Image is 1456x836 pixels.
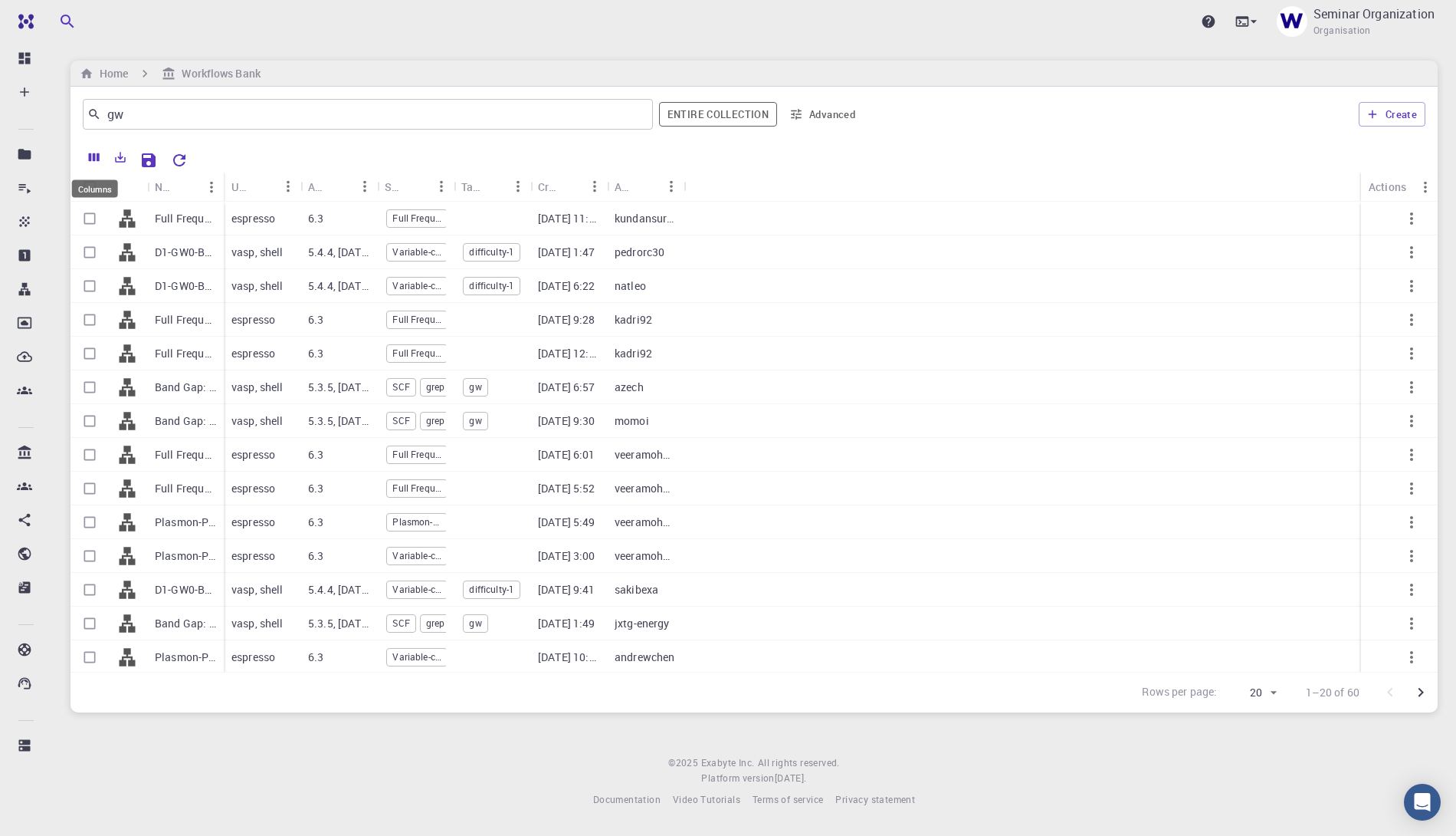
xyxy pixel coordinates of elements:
p: Band Gap: GW0 (v5.4 GW pseudo set) (clone) (clone) [155,413,216,429]
p: espresso [231,211,275,226]
span: gw [464,414,487,427]
a: [DATE]. [775,771,807,786]
p: Full Frequency GW Band Structure + Band Gap (clone) [155,447,216,462]
p: 6.3 [308,481,323,496]
span: Full Frequency GW Band Structure + Band Gap [387,448,447,461]
p: momoi [615,413,649,429]
p: natleo [615,278,646,294]
p: [DATE] 5:49 [538,515,595,530]
p: espresso [231,650,275,665]
h6: Workflows Bank [175,65,260,82]
div: Name [155,172,175,202]
span: Variable-cell Relaxation [387,549,447,562]
p: D1-GW0-BG (final) (clone) (clone) [155,245,216,260]
p: Full Frequency GW Band Structure + Band Gap (clone) (clone) (clone) [155,211,216,226]
p: vasp, shell [231,245,284,260]
p: 6.3 [308,447,323,462]
div: Open Intercom Messenger [1404,784,1441,821]
p: Plasmon-Pole GW Band Structure + Band Gap (clone) [155,515,216,530]
p: espresso [231,312,275,327]
span: Full Frequency GW Band Structure + Band Gap [387,212,447,225]
span: difficulty-1 [464,583,520,596]
p: 5.4.4, [DATE] [308,245,369,260]
span: Privacy statement [835,793,915,805]
img: logo [12,14,34,29]
span: Variable-cell Relaxation [387,650,447,663]
button: Entire collection [659,102,777,127]
p: vasp, shell [231,278,284,294]
span: Full Frequency GW Band Structure + Band Gap [387,482,447,495]
img: Seminar Organization [1277,6,1307,37]
p: andrewchen [615,650,675,665]
span: grep nplanewaves for NBANDS [421,414,480,427]
p: vasp, shell [231,380,284,395]
p: 6.3 [308,346,323,361]
p: veeramohanrao [615,481,676,496]
button: Export [107,145,133,170]
p: Full Frequency GW Band Structure + Band Gap (clone) (clone) [155,346,216,361]
button: Advanced [783,102,863,127]
a: Terms of service [753,792,823,808]
button: Menu [659,174,684,199]
button: Reset Explorer Settings [164,145,195,176]
p: espresso [231,447,275,462]
button: Save Explorer Settings [133,145,164,176]
span: Exabyte Inc. [701,756,755,769]
p: kadri92 [615,346,652,361]
span: All rights reserved. [758,755,840,771]
span: gw [464,380,487,393]
p: sakibexa [615,582,658,597]
p: [DATE] 3:00 [538,548,595,564]
nav: breadcrumb [77,65,264,82]
button: Sort [558,174,582,199]
p: [DATE] 1:47 [538,245,595,260]
p: Full Frequency GW Band Structure + Band Gap (clone) [155,312,216,327]
button: Menu [276,174,300,199]
div: Created [538,172,558,202]
div: Created [530,172,607,202]
button: Sort [481,174,506,199]
p: D1-GW0-BG (final) (clone) (clone) (clone) [155,582,216,597]
div: Name [147,172,224,202]
span: Terms of service [753,793,823,805]
div: Columns [72,180,118,198]
p: espresso [231,481,275,496]
p: jxtg-energy [615,616,670,631]
button: Menu [429,174,454,199]
p: 6.3 [308,548,323,564]
button: Menu [506,174,530,199]
p: Plasmon-Pole GW Band Structure + Band Gap (clone) [155,650,216,665]
span: Full Frequency GW Band Structure + Band Gap [387,347,447,360]
button: Sort [405,174,429,199]
p: D1-GW0-BG (final) (clone) [155,278,216,294]
p: 6.3 [308,515,323,530]
p: espresso [231,515,275,530]
div: Account [615,172,635,202]
div: Subworkflows [385,172,405,202]
span: Variable-cell Relaxation [387,279,447,292]
div: Icon [109,172,147,202]
div: Application Version [300,172,377,202]
button: Menu [199,175,224,199]
button: Menu [1413,175,1438,199]
p: veeramohanrao [615,548,676,564]
span: SCF [387,414,415,427]
p: [DATE] 9:41 [538,582,595,597]
div: Tags [461,172,481,202]
p: espresso [231,548,275,564]
span: difficulty-1 [464,245,520,258]
div: Application Version [308,172,328,202]
div: Used application [231,172,251,202]
span: difficulty-1 [464,279,520,292]
p: kundansurse [615,211,676,226]
div: Account [607,172,684,202]
span: Filter throughout whole library including sets (folders) [659,102,777,127]
p: 5.3.5, [DATE] [308,616,369,631]
button: Go to next page [1405,677,1436,708]
p: [DATE] 12:23 [538,346,599,361]
span: Variable-cell Relaxation [387,583,447,596]
span: Platform version [701,771,774,786]
span: Support [32,11,87,25]
div: Tags [454,172,530,202]
p: pedrorc30 [615,245,664,260]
